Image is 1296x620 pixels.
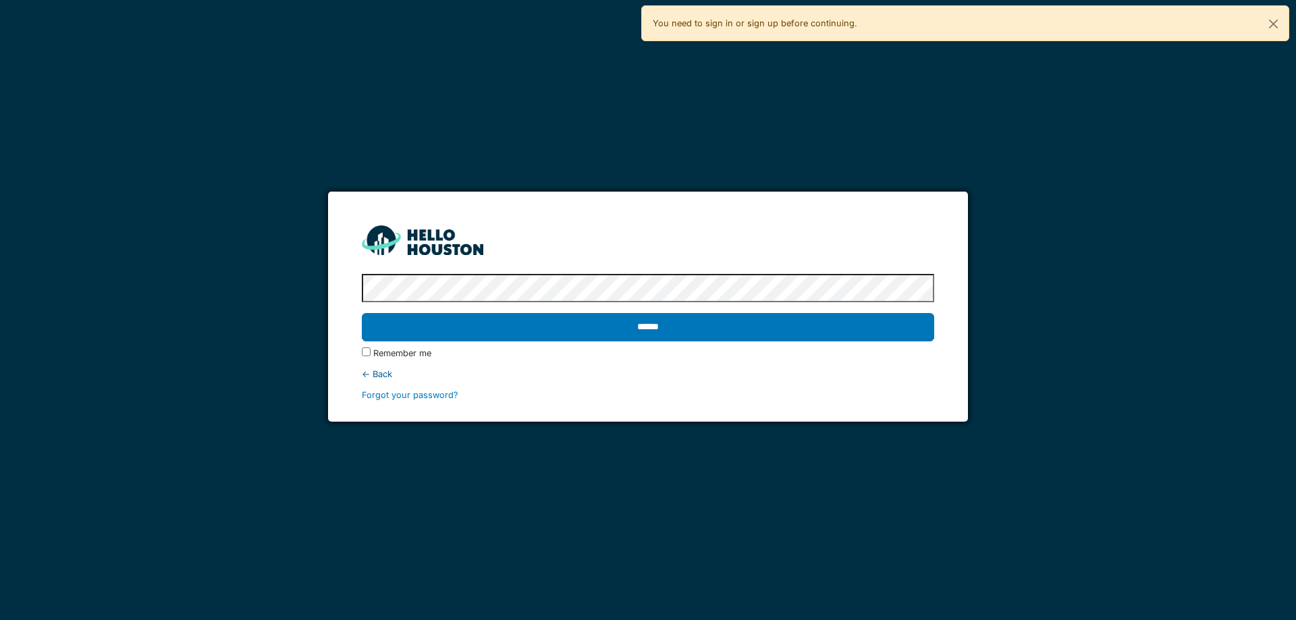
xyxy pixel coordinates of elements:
a: Forgot your password? [362,390,458,400]
div: You need to sign in or sign up before continuing. [641,5,1289,41]
div: ← Back [362,368,934,381]
label: Remember me [373,347,431,360]
button: Close [1258,6,1289,42]
img: HH_line-BYnF2_Hg.png [362,225,483,254]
